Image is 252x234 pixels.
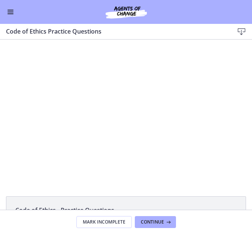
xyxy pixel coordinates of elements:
[6,7,15,16] button: Enable menu
[6,27,222,36] h3: Code of Ethics Practice Questions
[141,219,164,225] span: Continue
[135,216,176,228] button: Continue
[76,216,132,228] button: Mark Incomplete
[83,219,125,225] span: Mark Incomplete
[15,206,237,215] span: Code of Ethics - Practice Questions
[89,4,164,19] img: Agents of Change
